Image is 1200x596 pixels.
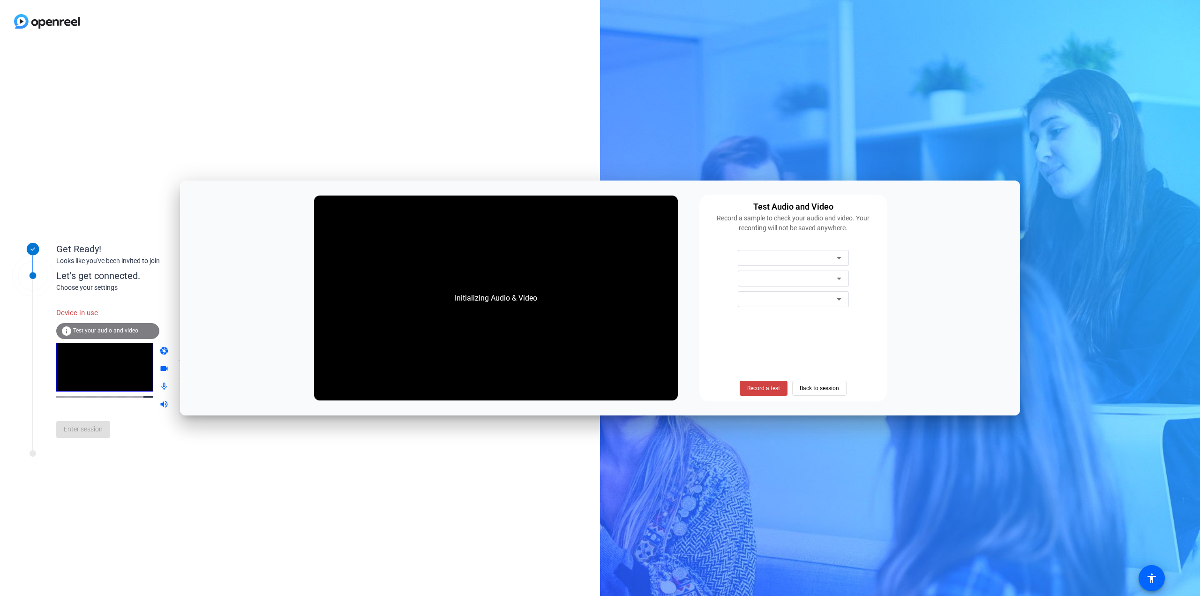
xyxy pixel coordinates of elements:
div: Choose your settings [56,283,263,293]
mat-icon: mic_none [159,382,171,393]
div: Looks like you've been invited to join [56,256,244,266]
mat-icon: volume_up [159,400,171,411]
span: Back to session [800,379,839,397]
div: Initializing Audio & Video [445,283,547,313]
span: Test your audio and video [73,327,138,334]
span: Record a test [747,384,780,392]
div: Record a sample to check your audio and video. Your recording will not be saved anywhere. [705,213,881,233]
mat-icon: info [61,325,72,337]
div: Get Ready! [56,242,244,256]
div: Test Audio and Video [753,200,833,213]
button: Back to session [792,381,847,396]
mat-icon: camera [159,346,171,357]
div: Let's get connected. [56,269,263,283]
mat-icon: videocam [159,364,171,375]
div: Device in use [56,303,159,323]
mat-icon: accessibility [1146,573,1157,584]
button: Record a test [740,381,787,396]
